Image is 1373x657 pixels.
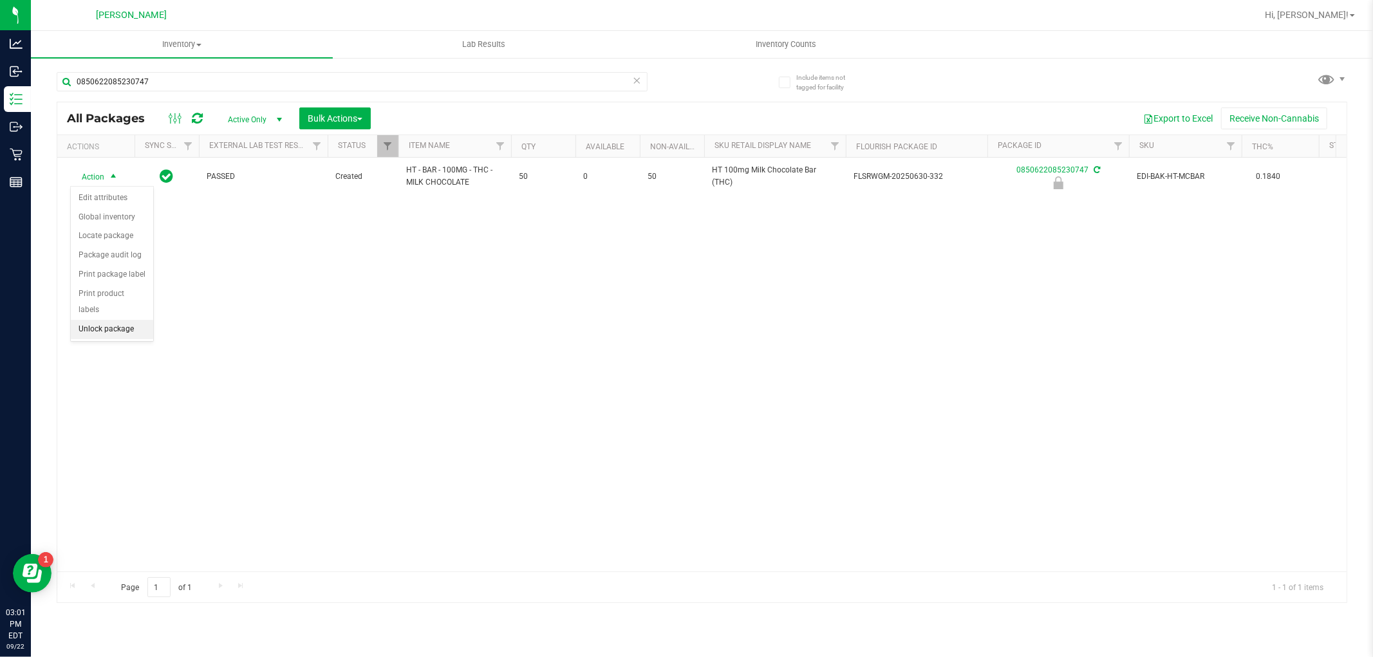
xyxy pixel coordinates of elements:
[106,168,122,186] span: select
[10,65,23,78] inline-svg: Inbound
[31,31,333,58] a: Inventory
[71,265,153,284] li: Print package label
[335,171,391,183] span: Created
[445,39,523,50] span: Lab Results
[57,72,648,91] input: Search Package ID, Item Name, SKU, Lot or Part Number...
[71,246,153,265] li: Package audit log
[635,31,937,58] a: Inventory Counts
[207,171,320,183] span: PASSED
[299,107,371,129] button: Bulk Actions
[712,164,838,189] span: HT 100mg Milk Chocolate Bar (THC)
[110,577,203,597] span: Page of 1
[796,73,861,92] span: Include items not tagged for facility
[67,142,129,151] div: Actions
[145,141,194,150] a: Sync Status
[1221,107,1327,129] button: Receive Non-Cannabis
[650,142,707,151] a: Non-Available
[1252,142,1273,151] a: THC%
[409,141,450,150] a: Item Name
[71,320,153,339] li: Unlock package
[1135,107,1221,129] button: Export to Excel
[71,227,153,246] li: Locate package
[71,284,153,320] li: Print product labels
[31,39,333,50] span: Inventory
[1249,167,1287,186] span: 0.1840
[1262,577,1334,597] span: 1 - 1 of 1 items
[856,142,937,151] a: Flourish Package ID
[160,167,174,185] span: In Sync
[985,176,1131,189] div: Newly Received
[306,135,328,157] a: Filter
[6,607,25,642] p: 03:01 PM EDT
[70,168,105,186] span: Action
[1265,10,1349,20] span: Hi, [PERSON_NAME]!
[71,189,153,208] li: Edit attributes
[209,141,310,150] a: External Lab Test Result
[96,10,167,21] span: [PERSON_NAME]
[10,148,23,161] inline-svg: Retail
[998,141,1041,150] a: Package ID
[715,141,811,150] a: Sku Retail Display Name
[521,142,536,151] a: Qty
[1092,165,1100,174] span: Sync from Compliance System
[519,171,568,183] span: 50
[10,37,23,50] inline-svg: Analytics
[854,171,980,183] span: FLSRWGM-20250630-332
[583,171,632,183] span: 0
[648,171,696,183] span: 50
[825,135,846,157] a: Filter
[38,552,53,568] iframe: Resource center unread badge
[738,39,834,50] span: Inventory Counts
[1137,171,1234,183] span: EDI-BAK-HT-MCBAR
[10,93,23,106] inline-svg: Inventory
[1016,165,1088,174] a: 0850622085230747
[406,164,503,189] span: HT - BAR - 100MG - THC - MILK CHOCOLATE
[377,135,398,157] a: Filter
[10,176,23,189] inline-svg: Reports
[13,554,51,593] iframe: Resource center
[1139,141,1154,150] a: SKU
[1329,141,1356,150] a: Strain
[308,113,362,124] span: Bulk Actions
[1108,135,1129,157] a: Filter
[333,31,635,58] a: Lab Results
[586,142,624,151] a: Available
[1220,135,1242,157] a: Filter
[67,111,158,125] span: All Packages
[633,72,642,89] span: Clear
[6,642,25,651] p: 09/22
[10,120,23,133] inline-svg: Outbound
[338,141,366,150] a: Status
[147,577,171,597] input: 1
[178,135,199,157] a: Filter
[490,135,511,157] a: Filter
[71,208,153,227] li: Global inventory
